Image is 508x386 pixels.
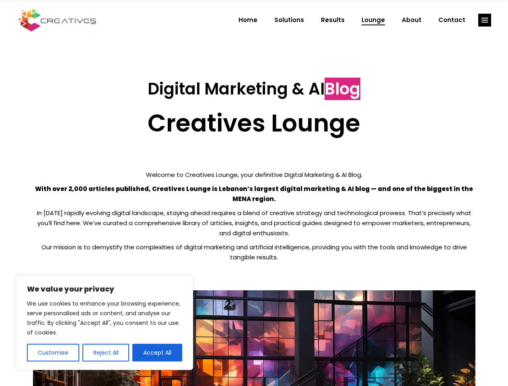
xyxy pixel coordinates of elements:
[353,10,393,31] a: Lounge
[27,344,79,361] button: Customise
[393,10,430,31] a: About
[325,78,360,100] span: Blog
[321,10,345,31] span: Results
[33,79,475,99] h3: Digital Marketing & AI
[478,14,491,27] a: link
[27,284,182,294] p: We value your privacy
[17,8,98,33] img: Creatives
[132,344,182,361] button: Accept All
[33,242,475,262] p: Our mission is to demystify the complexities of digital marketing and artificial intelligence, pr...
[16,276,193,370] div: We value your privacy
[274,10,304,31] span: Solutions
[33,109,475,138] h2: Creatives Lounge
[33,208,475,238] p: In [DATE] rapidly evolving digital landscape, staying ahead requires a blend of creative strategy...
[402,10,422,31] span: About
[33,170,475,180] p: Welcome to Creatives Lounge, your definitive Digital Marketing & AI Blog.
[438,10,465,31] span: Contact
[35,185,473,203] strong: With over 2,000 articles published, Creatives Lounge is Lebanon’s largest digital marketing & AI ...
[430,10,474,31] a: Contact
[230,10,266,31] a: Home
[27,299,182,337] p: We use cookies to enhance your browsing experience, serve personalised ads or content, and analys...
[266,10,313,31] a: Solutions
[239,10,257,31] span: Home
[362,10,385,31] span: Lounge
[82,344,130,361] button: Reject All
[313,10,353,31] a: Results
